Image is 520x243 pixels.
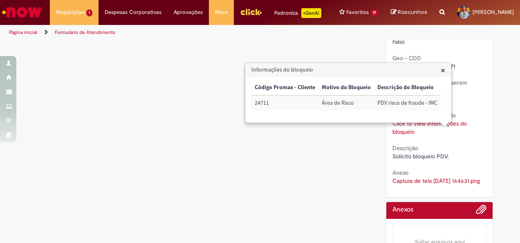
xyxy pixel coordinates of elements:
[251,95,318,110] td: Código Promax - Cliente: 24711
[245,63,452,123] div: Informações do bloqueio
[215,8,228,16] span: More
[56,8,85,16] span: Requisições
[441,66,445,74] button: Close
[86,9,92,16] span: 1
[346,8,369,16] span: Favoritos
[301,8,321,18] p: +GenAi
[391,9,427,16] a: Rascunhos
[392,54,421,62] b: Geo - CDD
[392,206,413,214] h2: Anexos
[392,153,449,160] span: Solicito bloqueio PDV.
[398,8,427,16] span: Rascunhos
[392,169,408,176] b: Anexo
[55,29,115,36] a: Formulário de Atendimento
[274,8,321,18] div: Padroniza
[392,144,418,152] b: Descrição
[9,29,37,36] a: Página inicial
[318,80,374,95] th: Motivo do Bloqueio
[246,63,451,76] h3: Informações do bloqueio
[1,4,43,20] img: ServiceNow
[240,6,262,18] img: click_logo_yellow_360x200.png
[318,95,374,110] td: Motivo do Bloqueio: Área de Risco
[374,80,441,95] th: Descrição do Bloqueio
[105,8,161,16] span: Despesas Corporativas
[476,204,486,219] button: Adicionar anexos
[374,95,441,110] td: Descrição do Bloqueio: PDV risco de fraude - IMC
[441,65,445,76] span: ×
[6,25,341,40] ul: Trilhas de página
[392,120,467,135] a: Click to view Informações do bloqueio
[251,80,318,95] th: Código Promax - Cliente
[370,9,379,16] span: 17
[174,8,203,16] span: Aprovações
[392,177,480,184] a: Download de Captura de tela 2025-09-30 164631.png
[473,9,514,16] span: [PERSON_NAME]
[392,38,405,45] span: Falso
